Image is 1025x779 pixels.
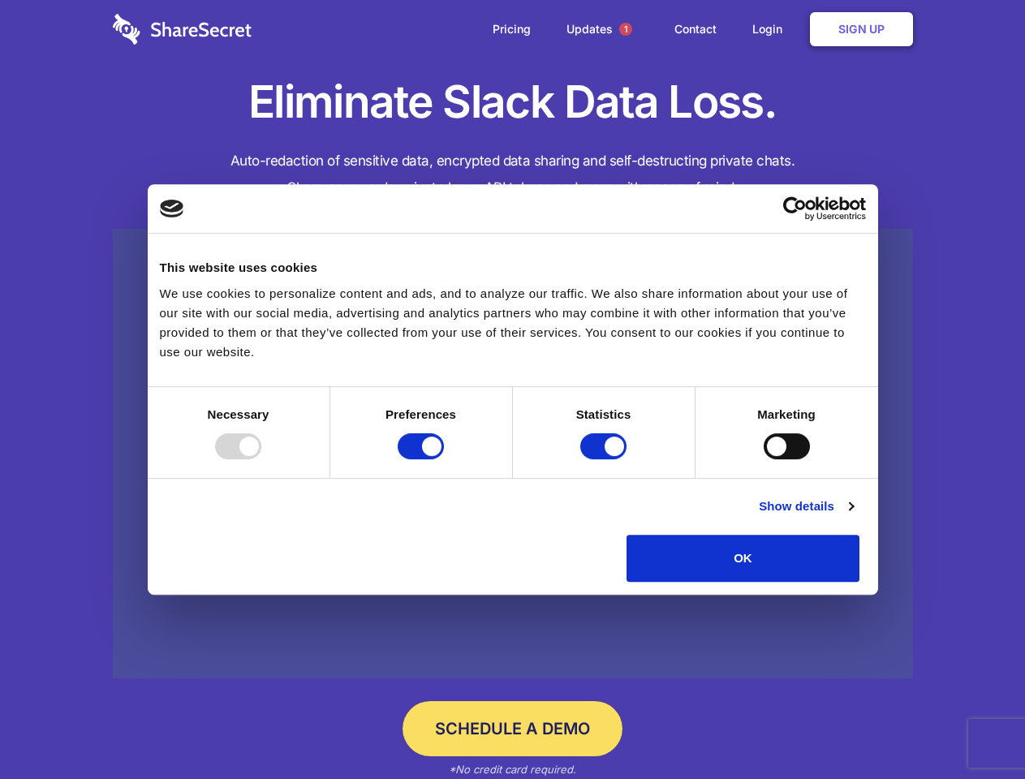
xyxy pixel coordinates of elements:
a: Schedule a Demo [403,701,622,756]
div: We use cookies to personalize content and ads, and to analyze our traffic. We also share informat... [160,284,866,362]
strong: Preferences [385,407,456,421]
div: This website uses cookies [160,258,866,278]
h1: Eliminate Slack Data Loss. [113,73,913,131]
span: 1 [619,23,632,36]
a: Usercentrics Cookiebot - opens in a new window [724,196,866,221]
a: Sign Up [810,12,913,46]
a: Login [736,4,807,54]
img: logo-wordmark-white-trans-d4663122ce5f474addd5e946df7df03e33cb6a1c49d2221995e7729f52c070b2.svg [113,14,252,45]
a: Wistia video thumbnail [113,229,913,679]
img: logo [160,200,184,217]
a: Show details [759,497,853,516]
h4: Auto-redaction of sensitive data, encrypted data sharing and self-destructing private chats. Shar... [113,148,913,201]
strong: Marketing [757,407,816,421]
button: OK [627,535,859,582]
a: Contact [658,4,733,54]
em: *No credit card required. [449,763,576,776]
strong: Statistics [576,407,631,421]
a: Pricing [476,4,547,54]
strong: Necessary [208,407,269,421]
